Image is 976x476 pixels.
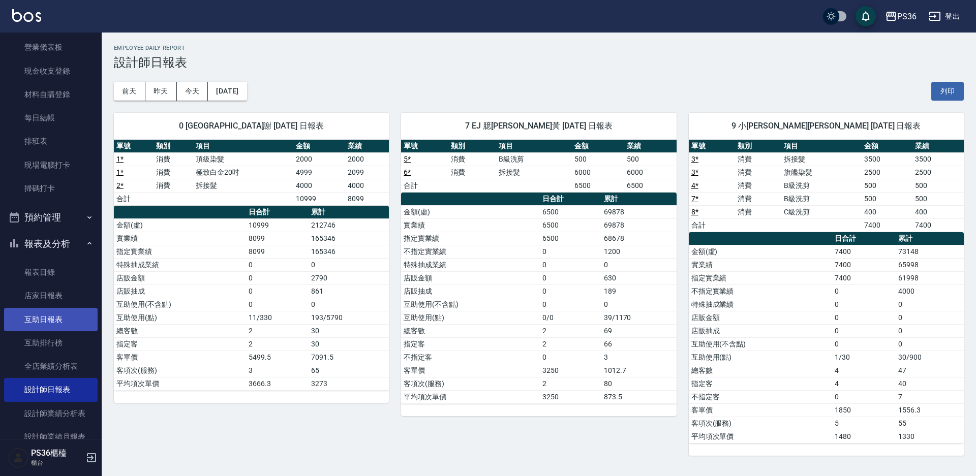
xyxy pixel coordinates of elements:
[309,337,389,351] td: 30
[401,298,540,311] td: 互助使用(不含點)
[246,218,309,232] td: 10999
[540,193,601,206] th: 日合計
[4,378,98,401] a: 設計師日報表
[781,166,862,179] td: 旗艦染髮
[293,166,345,179] td: 4999
[114,271,246,284] td: 店販金額
[246,206,309,219] th: 日合計
[114,298,246,311] td: 互助使用(不含點)
[114,232,246,245] td: 實業績
[114,284,246,298] td: 店販抽成
[540,351,601,364] td: 0
[4,331,98,355] a: 互助排行榜
[832,430,896,443] td: 1480
[4,204,98,231] button: 預約管理
[601,298,677,311] td: 0
[4,36,98,59] a: 營業儀表板
[689,403,833,417] td: 客單價
[401,324,540,337] td: 總客數
[601,193,677,206] th: 累計
[496,166,572,179] td: 拆接髮
[154,152,193,166] td: 消費
[114,258,246,271] td: 特殊抽成業績
[401,311,540,324] td: 互助使用(點)
[601,377,677,390] td: 80
[413,121,664,131] span: 7 EJ 臆[PERSON_NAME]黃 [DATE] 日報表
[177,82,208,101] button: 今天
[293,140,345,153] th: 金額
[832,311,896,324] td: 0
[624,140,677,153] th: 業績
[309,258,389,271] td: 0
[4,402,98,425] a: 設計師業績分析表
[912,192,964,205] td: 500
[572,179,624,192] td: 6500
[540,284,601,298] td: 0
[832,377,896,390] td: 4
[781,205,862,218] td: C級洗剪
[689,140,964,232] table: a dense table
[832,284,896,298] td: 0
[31,458,83,467] p: 櫃台
[345,192,389,205] td: 8099
[912,218,964,232] td: 7400
[832,337,896,351] td: 0
[8,448,28,468] img: Person
[896,430,964,443] td: 1330
[601,337,677,351] td: 66
[208,82,247,101] button: [DATE]
[540,337,601,351] td: 2
[689,351,833,364] td: 互助使用(點)
[401,258,540,271] td: 特殊抽成業績
[4,355,98,378] a: 全店業績分析表
[309,364,389,377] td: 65
[881,6,921,27] button: PS36
[246,271,309,284] td: 0
[832,298,896,311] td: 0
[448,152,496,166] td: 消費
[896,364,964,377] td: 47
[12,9,41,22] img: Logo
[689,140,735,153] th: 單號
[601,364,677,377] td: 1012.7
[246,232,309,245] td: 8099
[448,140,496,153] th: 類別
[897,10,917,23] div: PS36
[401,351,540,364] td: 不指定客
[309,206,389,219] th: 累計
[114,245,246,258] td: 指定實業績
[309,311,389,324] td: 193/5790
[601,311,677,324] td: 39/1170
[448,166,496,179] td: 消費
[154,179,193,192] td: 消費
[931,82,964,101] button: 列印
[4,261,98,284] a: 報表目錄
[912,140,964,153] th: 業績
[896,351,964,364] td: 30/900
[862,192,912,205] td: 500
[114,351,246,364] td: 客單價
[689,258,833,271] td: 實業績
[246,337,309,351] td: 2
[601,232,677,245] td: 68678
[246,298,309,311] td: 0
[309,284,389,298] td: 861
[345,152,389,166] td: 2000
[401,364,540,377] td: 客單價
[832,364,896,377] td: 4
[735,140,781,153] th: 類別
[832,390,896,403] td: 0
[401,140,448,153] th: 單號
[781,140,862,153] th: 項目
[401,245,540,258] td: 不指定實業績
[309,298,389,311] td: 0
[601,245,677,258] td: 1200
[832,232,896,245] th: 日合計
[114,324,246,337] td: 總客數
[735,152,781,166] td: 消費
[912,205,964,218] td: 400
[781,152,862,166] td: 拆接髮
[832,324,896,337] td: 0
[126,121,377,131] span: 0 [GEOGRAPHIC_DATA]謝 [DATE] 日報表
[912,166,964,179] td: 2500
